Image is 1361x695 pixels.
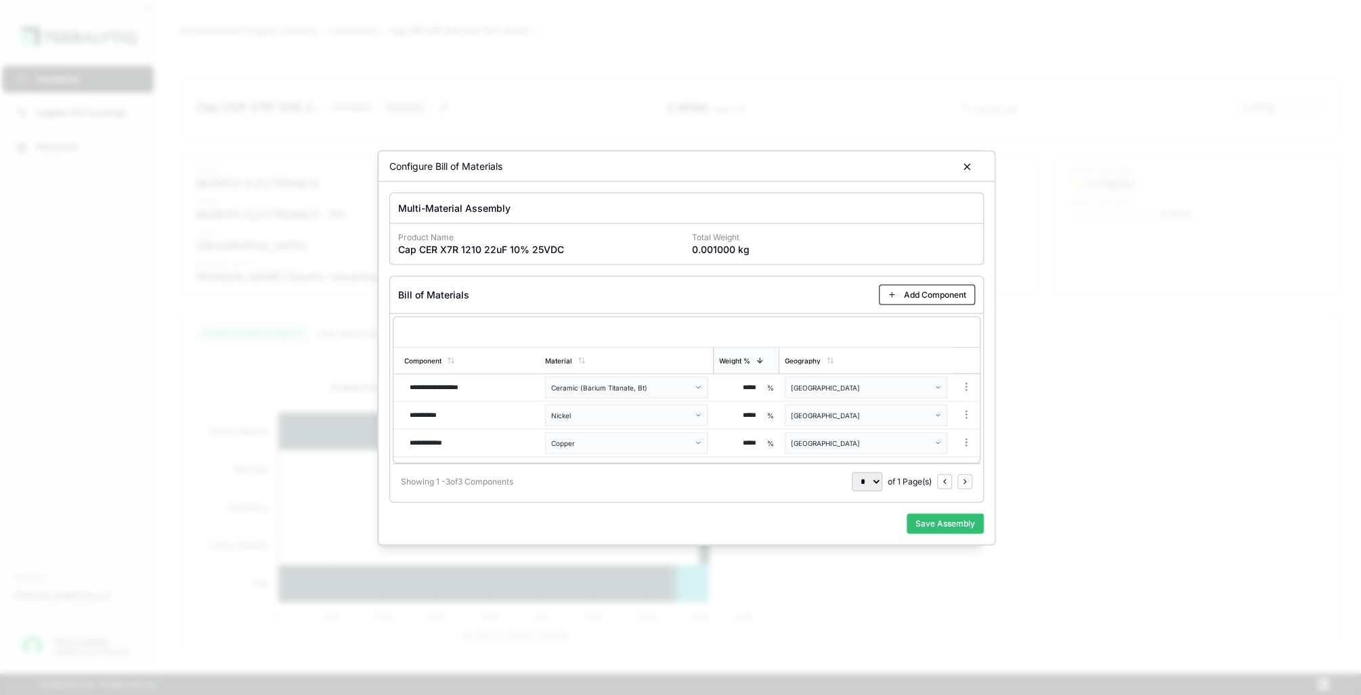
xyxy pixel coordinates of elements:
[907,513,984,533] button: Save Assembly
[719,356,750,364] div: Weight %
[767,439,774,447] span: %
[767,411,774,419] span: %
[398,288,469,301] h3: Bill of Materials
[767,383,774,391] span: %
[692,242,975,256] p: 0.001000 kg
[692,231,975,242] p: Total Weight
[879,284,975,305] button: Add Component
[888,476,932,487] span: of 1 Page(s)
[398,201,975,215] h3: Multi-Material Assembly
[404,356,441,364] div: Component
[785,432,947,453] button: [GEOGRAPHIC_DATA]
[785,356,821,364] div: Geography
[785,376,947,398] button: [GEOGRAPHIC_DATA]
[545,404,708,426] button: Nickel
[545,356,572,364] div: Material
[545,432,708,453] button: Copper
[398,231,681,242] p: Product Name
[398,242,681,256] p: Cap CER X7R 1210 22uF 10% 25VDC
[389,159,502,173] h2: Configure Bill of Materials
[785,404,947,426] button: [GEOGRAPHIC_DATA]
[401,476,513,487] div: Showing 1 - 3 of 3 Components
[545,376,708,398] button: Ceramic (Barium Titanate, Bt)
